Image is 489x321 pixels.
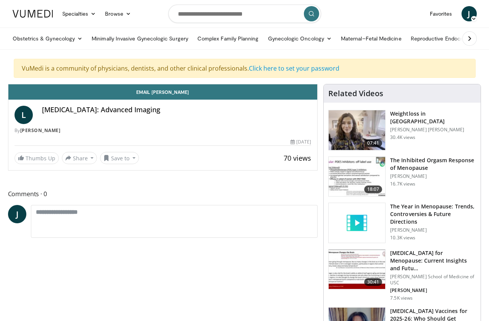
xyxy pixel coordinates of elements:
[15,106,33,124] a: L
[249,64,339,73] a: Click here to set your password
[329,250,385,289] img: 47271b8a-94f4-49c8-b914-2a3d3af03a9e.150x105_q85_crop-smart_upscale.jpg
[328,110,476,150] a: 07:41 Weightloss in [GEOGRAPHIC_DATA] [PERSON_NAME] [PERSON_NAME] 30.4K views
[290,139,311,145] div: [DATE]
[58,6,101,21] a: Specialties
[284,153,311,163] span: 70 views
[390,295,413,301] p: 7.5K views
[263,31,336,46] a: Gynecologic Oncology
[328,203,476,243] a: The Year in Menopause: Trends, Controversies & Future Directions [PERSON_NAME] 10.3K views
[390,249,476,272] h3: [MEDICAL_DATA] for Menopause: Current Insights and Futu…
[364,186,382,193] span: 18:07
[390,110,476,125] h3: Weightloss in [GEOGRAPHIC_DATA]
[336,31,406,46] a: Maternal–Fetal Medicine
[390,235,415,241] p: 10.3K views
[329,157,385,197] img: 283c0f17-5e2d-42ba-a87c-168d447cdba4.150x105_q85_crop-smart_upscale.jpg
[20,127,61,134] a: [PERSON_NAME]
[329,203,385,243] img: video_placeholder_short.svg
[425,6,457,21] a: Favorites
[390,134,415,140] p: 30.4K views
[100,6,136,21] a: Browse
[328,249,476,301] a: 30:41 [MEDICAL_DATA] for Menopause: Current Insights and Futu… [PERSON_NAME] School of Medicine o...
[8,189,318,199] span: Comments 0
[328,156,476,197] a: 18:07 The Inhibited Orgasm Response of Menopause [PERSON_NAME] 16.7K views
[462,6,477,21] a: J
[329,110,385,150] img: 9983fed1-7565-45be-8934-aef1103ce6e2.150x105_q85_crop-smart_upscale.jpg
[42,106,311,114] h4: [MEDICAL_DATA]: Advanced Imaging
[193,31,263,46] a: Complex Family Planning
[364,278,382,286] span: 30:41
[87,31,193,46] a: Minimally Invasive Gynecologic Surgery
[14,59,476,78] div: VuMedi is a community of physicians, dentists, and other clinical professionals.
[100,152,139,164] button: Save to
[390,156,476,172] h3: The Inhibited Orgasm Response of Menopause
[8,84,318,100] a: Email [PERSON_NAME]
[168,5,321,23] input: Search topics, interventions
[390,173,476,179] p: [PERSON_NAME]
[8,205,26,223] a: J
[15,127,311,134] div: By
[15,152,59,164] a: Thumbs Up
[390,181,415,187] p: 16.7K views
[390,274,476,286] p: [PERSON_NAME] School of Medicine of USC
[364,139,382,147] span: 07:41
[328,89,383,98] h4: Related Videos
[13,10,53,18] img: VuMedi Logo
[390,203,476,226] h3: The Year in Menopause: Trends, Controversies & Future Directions
[62,152,97,164] button: Share
[390,127,476,133] p: [PERSON_NAME] [PERSON_NAME]
[390,287,476,294] p: [PERSON_NAME]
[8,31,87,46] a: Obstetrics & Gynecology
[390,227,476,233] p: [PERSON_NAME]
